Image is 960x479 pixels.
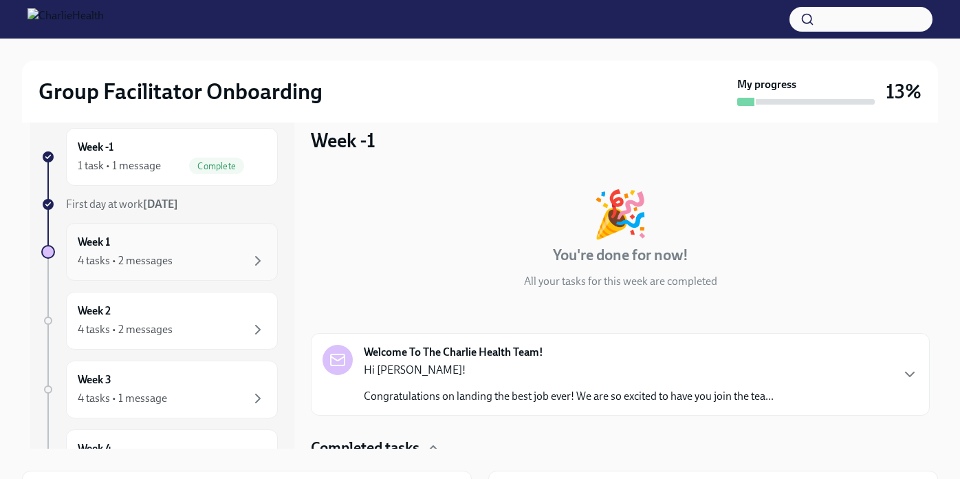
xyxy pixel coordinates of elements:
[143,198,178,211] strong: [DATE]
[41,292,278,350] a: Week 24 tasks • 2 messages
[364,389,774,404] p: Congratulations on landing the best job ever! We are so excited to have you join the tea...
[41,361,278,418] a: Week 34 tasks • 1 message
[886,79,921,104] h3: 13%
[28,8,104,30] img: CharlieHealth
[78,253,173,268] div: 4 tasks • 2 messages
[78,322,173,337] div: 4 tasks • 2 messages
[311,128,375,153] h3: Week -1
[78,441,111,456] h6: Week 4
[66,198,178,211] span: First day at work
[41,223,278,281] a: Week 14 tasks • 2 messages
[78,304,111,319] h6: Week 2
[189,161,244,171] span: Complete
[737,77,796,92] strong: My progress
[41,197,278,212] a: First day at work[DATE]
[311,438,930,458] div: Completed tasks
[524,274,717,289] p: All your tasks for this week are completed
[39,78,323,105] h2: Group Facilitator Onboarding
[311,438,419,458] h4: Completed tasks
[364,345,543,360] strong: Welcome To The Charlie Health Team!
[553,245,688,266] h4: You're done for now!
[78,391,167,406] div: 4 tasks • 1 message
[78,372,111,387] h6: Week 3
[78,235,110,250] h6: Week 1
[78,158,161,173] div: 1 task • 1 message
[78,140,113,155] h6: Week -1
[364,363,774,378] p: Hi [PERSON_NAME]!
[592,191,648,237] div: 🎉
[41,128,278,186] a: Week -11 task • 1 messageComplete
